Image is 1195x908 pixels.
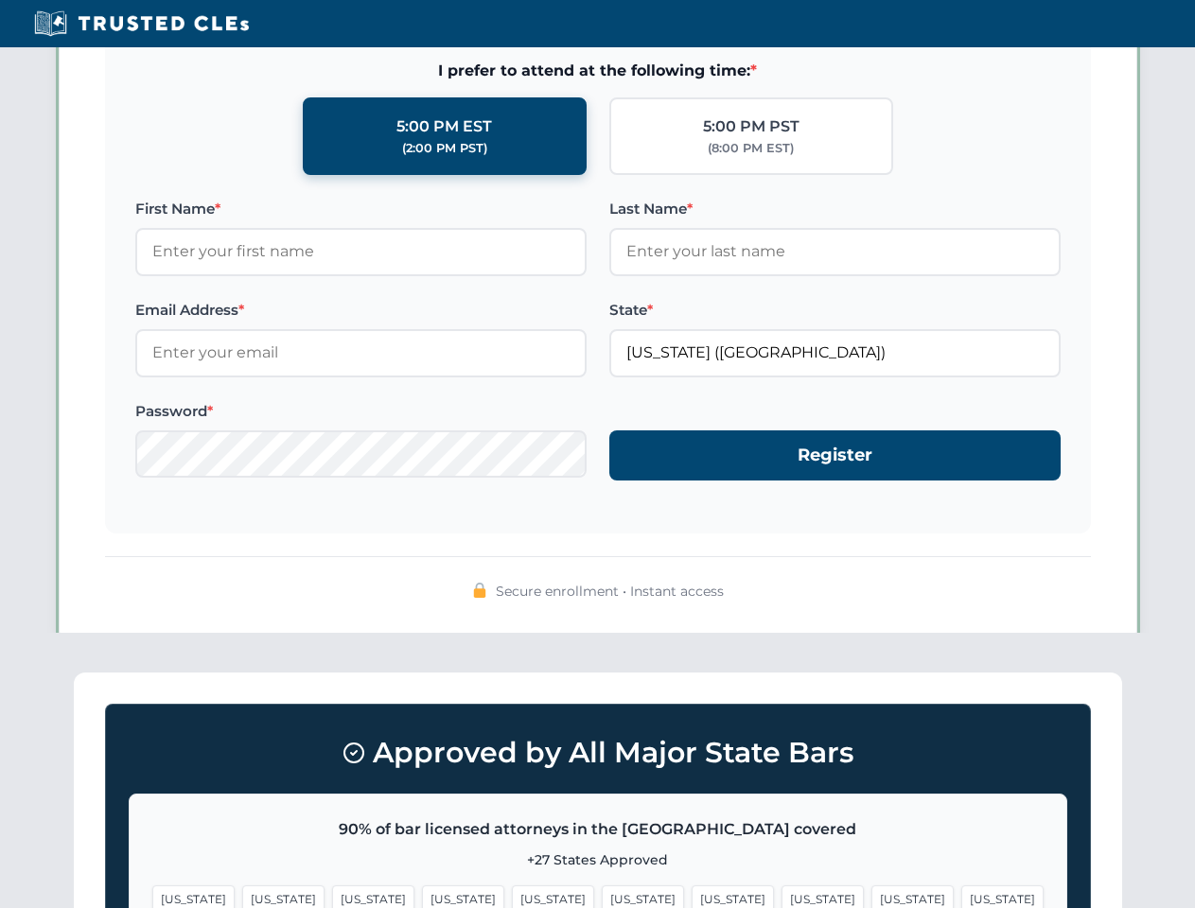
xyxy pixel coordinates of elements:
[135,400,587,423] label: Password
[135,59,1061,83] span: I prefer to attend at the following time:
[703,114,800,139] div: 5:00 PM PST
[609,430,1061,480] button: Register
[135,228,587,275] input: Enter your first name
[28,9,255,38] img: Trusted CLEs
[396,114,492,139] div: 5:00 PM EST
[609,228,1061,275] input: Enter your last name
[135,299,587,322] label: Email Address
[708,139,794,158] div: (8:00 PM EST)
[609,329,1061,376] input: Florida (FL)
[609,299,1061,322] label: State
[135,329,587,376] input: Enter your email
[402,139,487,158] div: (2:00 PM PST)
[496,581,724,602] span: Secure enrollment • Instant access
[152,849,1044,870] p: +27 States Approved
[609,198,1061,220] label: Last Name
[152,817,1044,842] p: 90% of bar licensed attorneys in the [GEOGRAPHIC_DATA] covered
[129,727,1067,778] h3: Approved by All Major State Bars
[135,198,587,220] label: First Name
[472,583,487,598] img: 🔒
